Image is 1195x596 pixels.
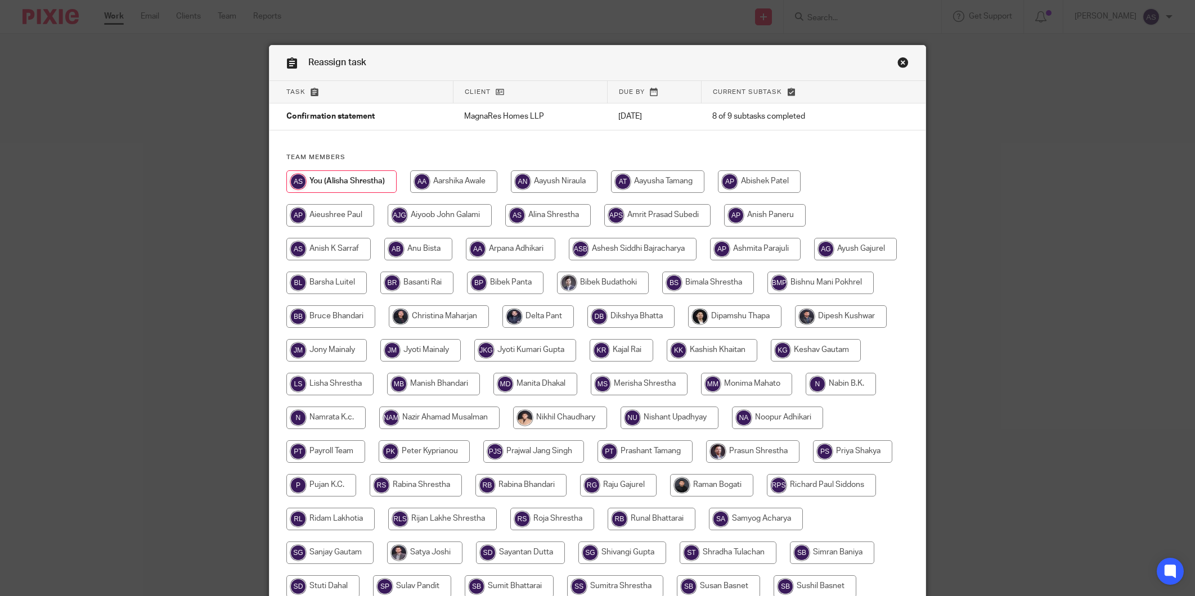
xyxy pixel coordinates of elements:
a: Close this dialog window [897,57,909,72]
span: Current subtask [713,89,782,95]
span: Client [465,89,491,95]
td: 8 of 9 subtasks completed [701,103,874,130]
p: [DATE] [618,111,690,122]
span: Task [286,89,306,95]
span: Due by [619,89,645,95]
span: Reassign task [308,58,366,67]
h4: Team members [286,153,909,162]
p: MagnaRes Homes LLP [464,111,596,122]
span: Confirmation statement [286,113,375,121]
